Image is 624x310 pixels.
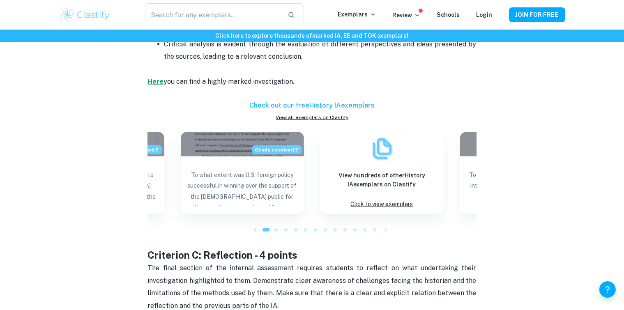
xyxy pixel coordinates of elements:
[327,171,437,189] h6: View hundreds of other History IA exemplars on Clastify
[145,3,281,26] input: Search for any exemplars...
[187,170,297,206] p: To what extent was U.S. foreign policy successful in winning over the support of the [DEMOGRAPHIC...
[164,78,295,85] span: you can find a highly marked investigation.
[599,281,616,298] button: Help and Feedback
[148,249,298,261] strong: Criterion C: Reflection - 4 points
[148,101,477,110] h6: Check out our free History IA exemplars
[467,170,577,206] p: To what extent was FDR governmental intervention responsible for the end of the Great Depression ...
[320,132,444,214] a: ExemplarsView hundreds of otherHistory IAexemplars on ClastifyClick to view exemplars
[59,7,111,23] img: Clastify logo
[509,7,565,22] button: JOIN FOR FREE
[148,264,478,309] span: The final section of the internal assessment requires students to reflect on what undertaking the...
[181,132,304,214] a: Blog exemplar: To what extent was U.S. foreign policy sGrade received:7To what extent was U.S. fo...
[393,11,421,20] p: Review
[252,145,302,154] span: Grade received: 7
[2,31,622,40] h6: Click here to explore thousands of marked IA, EE and TOK exemplars !
[351,199,413,210] p: Click to view exemplars
[148,78,164,85] a: Here
[460,132,583,214] a: Blog exemplar: To what extent was FDR governmental intTo what extent was FDR governmental interve...
[477,11,493,18] a: Login
[370,136,394,161] img: Exemplars
[148,114,477,121] a: View all exemplars on Clastify
[437,11,460,18] a: Schools
[338,10,376,19] p: Exemplars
